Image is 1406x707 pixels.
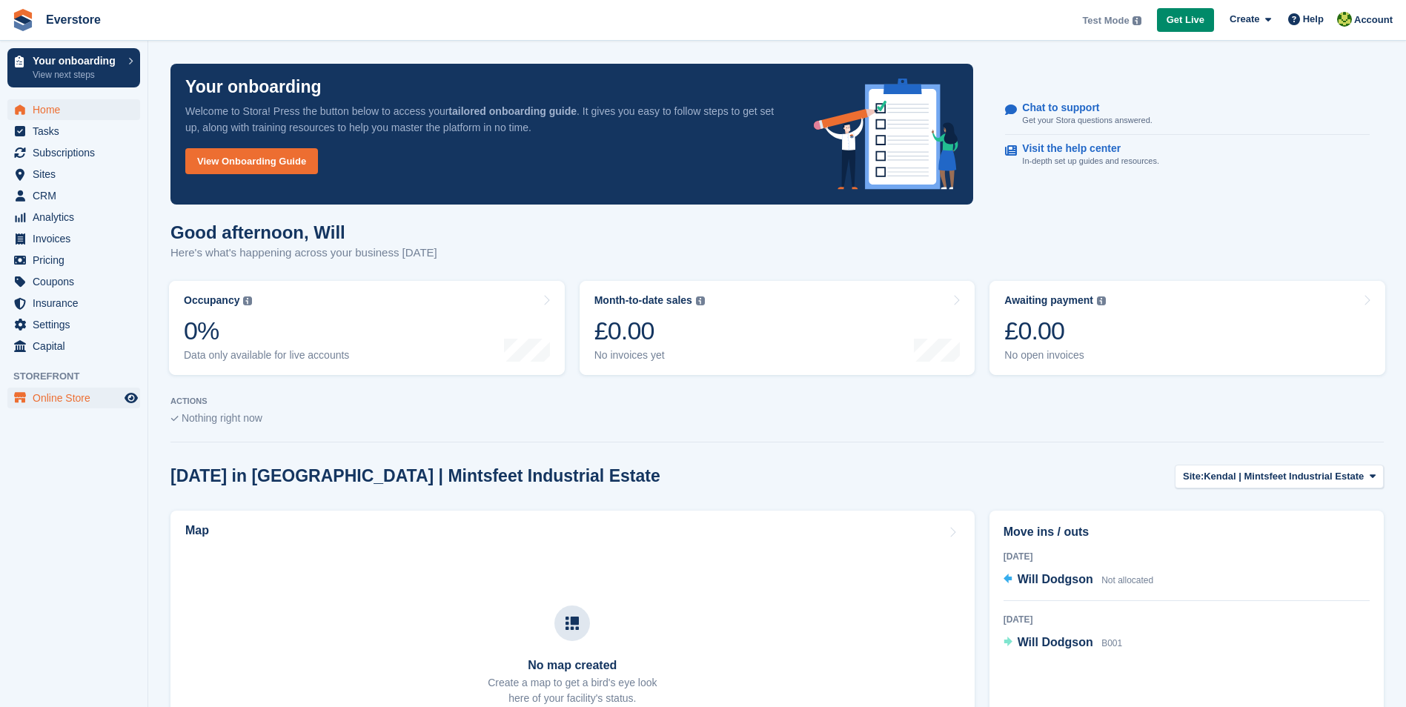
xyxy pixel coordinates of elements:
a: Awaiting payment £0.00 No open invoices [989,281,1385,375]
img: icon-info-grey-7440780725fd019a000dd9b08b2336e03edf1995a4989e88bcd33f0948082b44.svg [1097,296,1106,305]
span: Will Dodgson [1018,636,1093,648]
span: Sites [33,164,122,185]
p: Your onboarding [185,79,322,96]
a: Chat to support Get your Stora questions answered. [1005,94,1370,135]
span: Account [1354,13,1393,27]
a: Your onboarding View next steps [7,48,140,87]
div: Data only available for live accounts [184,349,349,362]
div: [DATE] [1004,550,1370,563]
a: menu [7,99,140,120]
span: Subscriptions [33,142,122,163]
h2: Move ins / outs [1004,523,1370,541]
a: Occupancy 0% Data only available for live accounts [169,281,565,375]
a: Preview store [122,389,140,407]
p: Get your Stora questions answered. [1022,114,1152,127]
div: No invoices yet [594,349,705,362]
p: View next steps [33,68,121,82]
p: Chat to support [1022,102,1140,114]
img: Will Dodgson [1337,12,1352,27]
strong: tailored onboarding guide [448,105,577,117]
h1: Good afternoon, Will [170,222,437,242]
span: Storefront [13,369,147,384]
span: Coupons [33,271,122,292]
span: Get Live [1167,13,1204,27]
span: Insurance [33,293,122,313]
a: Month-to-date sales £0.00 No invoices yet [580,281,975,375]
div: Awaiting payment [1004,294,1093,307]
span: Test Mode [1082,13,1129,28]
div: 0% [184,316,349,346]
h2: Map [185,524,209,537]
a: menu [7,250,140,270]
span: Settings [33,314,122,335]
a: menu [7,314,140,335]
p: Here's what's happening across your business [DATE] [170,245,437,262]
span: Pricing [33,250,122,270]
a: menu [7,228,140,249]
a: View Onboarding Guide [185,148,318,174]
span: Home [33,99,122,120]
a: menu [7,388,140,408]
span: Tasks [33,121,122,142]
img: map-icn-33ee37083ee616e46c38cad1a60f524a97daa1e2b2c8c0bc3eb3415660979fc1.svg [566,617,579,630]
h3: No map created [488,659,657,672]
a: menu [7,207,140,228]
button: Site: Kendal | Mintsfeet Industrial Estate [1175,465,1384,489]
span: Capital [33,336,122,356]
a: Everstore [40,7,107,32]
a: menu [7,185,140,206]
p: In-depth set up guides and resources. [1022,155,1159,167]
div: £0.00 [1004,316,1106,346]
p: ACTIONS [170,396,1384,406]
img: stora-icon-8386f47178a22dfd0bd8f6a31ec36ba5ce8667c1dd55bd0f319d3a0aa187defe.svg [12,9,34,31]
a: Get Live [1157,8,1214,33]
div: [DATE] [1004,613,1370,626]
img: blank_slate_check_icon-ba018cac091ee9be17c0a81a6c232d5eb81de652e7a59be601be346b1b6ddf79.svg [170,416,179,422]
span: Invoices [33,228,122,249]
span: Will Dodgson [1018,573,1093,585]
div: No open invoices [1004,349,1106,362]
p: Welcome to Stora! Press the button below to access your . It gives you easy to follow steps to ge... [185,103,790,136]
img: icon-info-grey-7440780725fd019a000dd9b08b2336e03edf1995a4989e88bcd33f0948082b44.svg [696,296,705,305]
p: Your onboarding [33,56,121,66]
span: Nothing right now [182,412,262,424]
p: Create a map to get a bird's eye look here of your facility's status. [488,675,657,706]
span: Analytics [33,207,122,228]
span: B001 [1101,638,1122,648]
a: menu [7,271,140,292]
div: Month-to-date sales [594,294,692,307]
span: CRM [33,185,122,206]
span: Online Store [33,388,122,408]
a: menu [7,142,140,163]
span: Create [1230,12,1259,27]
p: Visit the help center [1022,142,1147,155]
a: Will Dodgson Not allocated [1004,571,1154,590]
a: Visit the help center In-depth set up guides and resources. [1005,135,1370,175]
img: icon-info-grey-7440780725fd019a000dd9b08b2336e03edf1995a4989e88bcd33f0948082b44.svg [243,296,252,305]
span: Kendal | Mintsfeet Industrial Estate [1204,469,1364,484]
a: menu [7,164,140,185]
span: Site: [1183,469,1204,484]
img: icon-info-grey-7440780725fd019a000dd9b08b2336e03edf1995a4989e88bcd33f0948082b44.svg [1133,16,1141,25]
div: Occupancy [184,294,239,307]
a: menu [7,121,140,142]
a: menu [7,336,140,356]
div: £0.00 [594,316,705,346]
h2: [DATE] in [GEOGRAPHIC_DATA] | Mintsfeet Industrial Estate [170,466,660,486]
img: onboarding-info-6c161a55d2c0e0a8cae90662b2fe09162a5109e8cc188191df67fb4f79e88e88.svg [814,79,959,190]
a: Will Dodgson B001 [1004,634,1123,653]
span: Not allocated [1101,575,1153,585]
a: menu [7,293,140,313]
span: Help [1303,12,1324,27]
